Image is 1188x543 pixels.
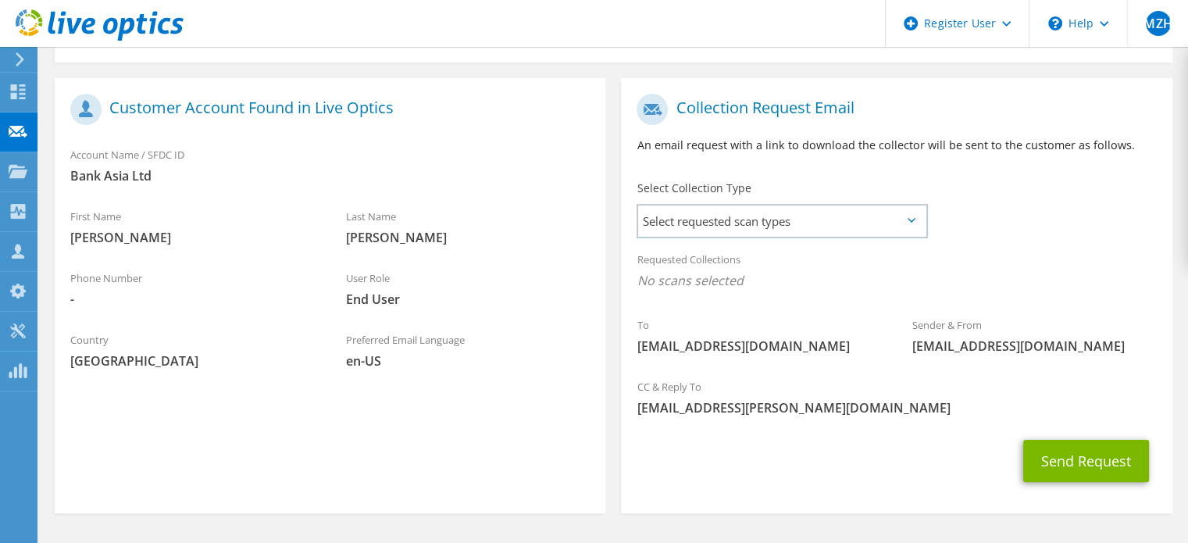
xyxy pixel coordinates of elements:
[330,323,606,377] div: Preferred Email Language
[330,262,606,316] div: User Role
[912,338,1157,355] span: [EMAIL_ADDRESS][DOMAIN_NAME]
[1023,440,1149,482] button: Send Request
[638,205,926,237] span: Select requested scan types
[346,352,590,370] span: en-US
[1048,16,1062,30] svg: \n
[70,352,315,370] span: [GEOGRAPHIC_DATA]
[346,229,590,246] span: [PERSON_NAME]
[637,94,1148,125] h1: Collection Request Email
[621,243,1172,301] div: Requested Collections
[55,138,605,192] div: Account Name / SFDC ID
[55,200,330,254] div: First Name
[637,272,1156,289] span: No scans selected
[55,323,330,377] div: Country
[70,167,590,184] span: Bank Asia Ltd
[330,200,606,254] div: Last Name
[637,137,1156,154] p: An email request with a link to download the collector will be sent to the customer as follows.
[897,309,1172,363] div: Sender & From
[70,291,315,308] span: -
[637,338,881,355] span: [EMAIL_ADDRESS][DOMAIN_NAME]
[346,291,590,308] span: End User
[637,399,1156,416] span: [EMAIL_ADDRESS][PERSON_NAME][DOMAIN_NAME]
[55,262,330,316] div: Phone Number
[70,94,582,125] h1: Customer Account Found in Live Optics
[621,309,897,363] div: To
[70,229,315,246] span: [PERSON_NAME]
[637,180,751,196] label: Select Collection Type
[621,370,1172,424] div: CC & Reply To
[1146,11,1171,36] span: MZH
